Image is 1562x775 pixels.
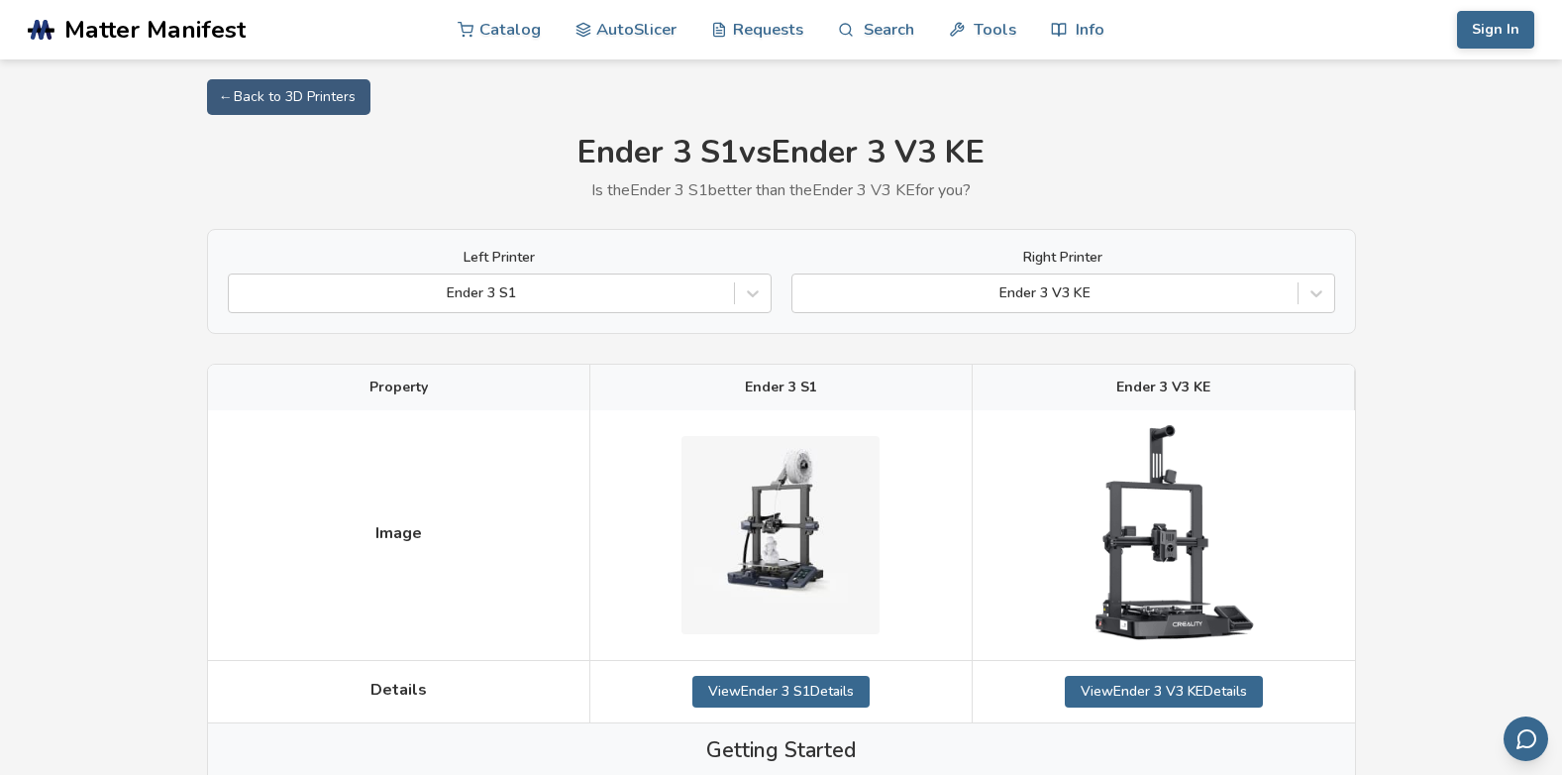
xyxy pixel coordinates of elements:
[370,681,427,699] span: Details
[802,285,806,301] input: Ender 3 V3 KE
[1504,717,1548,761] button: Send feedback via email
[791,250,1335,266] label: Right Printer
[369,380,428,395] span: Property
[207,79,370,115] a: ← Back to 3D Printers
[1065,676,1263,708] a: ViewEnder 3 V3 KEDetails
[1457,11,1534,49] button: Sign In
[1116,380,1210,395] span: Ender 3 V3 KE
[681,436,880,634] img: Ender 3 S1
[228,250,772,266] label: Left Printer
[706,738,856,762] span: Getting Started
[692,676,870,708] a: ViewEnder 3 S1Details
[207,181,1356,199] p: Is the Ender 3 S1 better than the Ender 3 V3 KE for you?
[1065,425,1263,645] img: Ender 3 V3 KE
[64,16,246,44] span: Matter Manifest
[207,135,1356,171] h1: Ender 3 S1 vs Ender 3 V3 KE
[239,285,243,301] input: Ender 3 S1
[375,524,422,542] span: Image
[745,380,817,395] span: Ender 3 S1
